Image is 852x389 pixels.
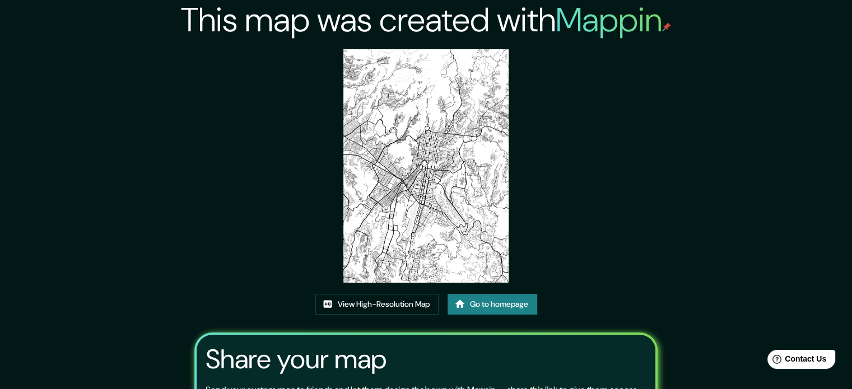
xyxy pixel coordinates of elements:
a: View High-Resolution Map [315,294,439,315]
a: Go to homepage [448,294,537,315]
h3: Share your map [206,344,387,375]
img: mappin-pin [662,22,671,31]
iframe: Help widget launcher [752,345,840,377]
img: created-map [343,49,509,283]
